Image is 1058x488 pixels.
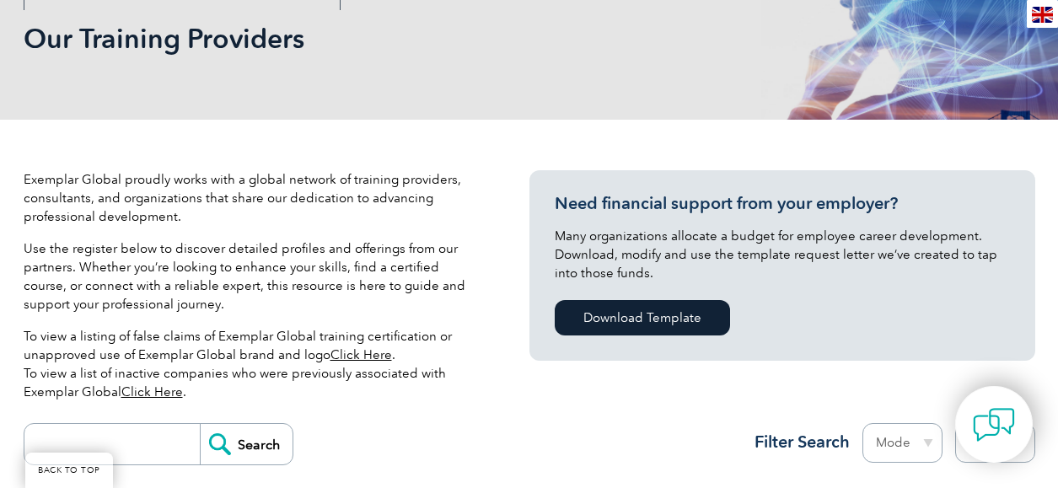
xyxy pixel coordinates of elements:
[555,227,1010,282] p: Many organizations allocate a budget for employee career development. Download, modify and use th...
[24,327,479,401] p: To view a listing of false claims of Exemplar Global training certification or unapproved use of ...
[555,193,1010,214] h3: Need financial support from your employer?
[330,347,392,362] a: Click Here
[1032,7,1053,23] img: en
[555,300,730,335] a: Download Template
[44,44,185,57] div: Domain: [DOMAIN_NAME]
[24,239,479,314] p: Use the register below to discover detailed profiles and offerings from our partners. Whether you...
[744,432,850,453] h3: Filter Search
[47,27,83,40] div: v 4.0.25
[64,99,151,110] div: Domain Overview
[24,25,732,52] h2: Our Training Providers
[27,27,40,40] img: logo_orange.svg
[168,98,181,111] img: tab_keywords_by_traffic_grey.svg
[46,98,59,111] img: tab_domain_overview_orange.svg
[200,424,293,464] input: Search
[186,99,284,110] div: Keywords by Traffic
[121,384,183,400] a: Click Here
[25,453,113,488] a: BACK TO TOP
[973,404,1015,446] img: contact-chat.png
[24,170,479,226] p: Exemplar Global proudly works with a global network of training providers, consultants, and organ...
[27,44,40,57] img: website_grey.svg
